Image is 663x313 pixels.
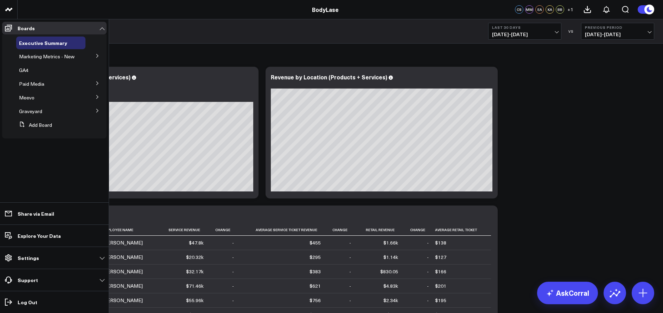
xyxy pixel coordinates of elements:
[435,224,491,236] th: Average Retail Ticket
[102,254,143,261] div: [PERSON_NAME]
[435,282,446,289] div: $201
[310,282,321,289] div: $621
[19,95,34,100] a: Meevo
[535,5,544,14] div: EA
[404,224,435,236] th: Change
[186,297,204,304] div: $55.96k
[566,5,574,14] button: +1
[327,224,357,236] th: Change
[515,5,523,14] div: CS
[18,25,35,31] p: Boards
[427,254,429,261] div: -
[310,297,321,304] div: $756
[427,282,429,289] div: -
[232,254,234,261] div: -
[383,297,398,304] div: $2.34k
[102,268,143,275] div: [PERSON_NAME]
[18,255,39,261] p: Settings
[2,296,107,308] a: Log Out
[349,254,351,261] div: -
[310,239,321,246] div: $455
[19,67,28,73] span: GA4
[567,7,573,12] span: + 1
[435,268,446,275] div: $166
[349,239,351,246] div: -
[435,239,446,246] div: $138
[546,5,554,14] div: KA
[435,254,446,261] div: $127
[349,268,351,275] div: -
[210,224,240,236] th: Change
[18,233,61,239] p: Explore Your Data
[18,277,38,283] p: Support
[525,5,534,14] div: MM
[349,297,351,304] div: -
[19,53,75,60] span: Marketing Metrics - New
[240,224,327,236] th: Average Service Ticket Revenue
[537,282,598,304] a: AskCorral
[310,254,321,261] div: $295
[16,119,52,131] button: Add Board
[585,32,650,37] span: [DATE] - [DATE]
[19,109,42,114] a: Graveyard
[380,268,398,275] div: $830.05
[232,268,234,275] div: -
[427,297,429,304] div: -
[383,282,398,289] div: $4.83k
[102,282,143,289] div: [PERSON_NAME]
[357,224,404,236] th: Retail Revenue
[271,73,387,81] div: Revenue by Location (Products + Services)
[19,81,44,87] a: Paid Media
[556,5,564,14] div: BB
[18,299,37,305] p: Log Out
[19,39,67,46] span: Executive Summary
[310,268,321,275] div: $383
[159,224,210,236] th: Service Revenue
[19,94,34,101] span: Meevo
[349,282,351,289] div: -
[19,108,42,115] span: Graveyard
[435,297,446,304] div: $195
[427,239,429,246] div: -
[102,224,159,236] th: Employee Name
[18,211,54,216] p: Share via Email
[492,25,557,30] b: Last 30 Days
[19,54,75,59] a: Marketing Metrics - New
[186,268,204,275] div: $32.17k
[32,96,253,102] div: Previous: $979.36k
[19,40,67,46] a: Executive Summary
[232,297,234,304] div: -
[312,6,339,13] a: BodyLase
[19,67,28,73] a: GA4
[186,282,204,289] div: $71.46k
[585,25,650,30] b: Previous Period
[189,239,204,246] div: $47.8k
[383,239,398,246] div: $1.66k
[232,239,234,246] div: -
[581,23,654,40] button: Previous Period[DATE]-[DATE]
[383,254,398,261] div: $1.14k
[492,32,557,37] span: [DATE] - [DATE]
[102,239,143,246] div: [PERSON_NAME]
[565,29,578,33] div: VS
[427,268,429,275] div: -
[102,297,143,304] div: [PERSON_NAME]
[186,254,204,261] div: $20.32k
[232,282,234,289] div: -
[488,23,561,40] button: Last 30 Days[DATE]-[DATE]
